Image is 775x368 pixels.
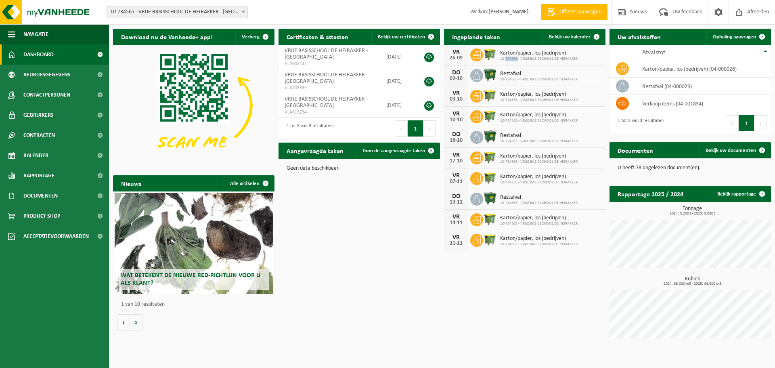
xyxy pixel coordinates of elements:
[636,95,771,112] td: verkoop items (04-001834)
[283,120,333,137] div: 1 tot 3 van 3 resultaten
[448,172,464,179] div: VR
[23,85,70,105] span: Contactpersonen
[500,194,578,201] span: Restafval
[500,50,578,57] span: Karton/papier, los (bedrijven)
[500,221,578,226] span: 10-734565 - VRIJE BASISSCHOOL DE HEIRAKKER
[448,158,464,164] div: 17-10
[711,186,770,202] a: Bekijk rapportage
[224,175,274,191] a: Alle artikelen
[448,214,464,220] div: VR
[121,302,270,307] p: 1 van 10 resultaten
[614,276,771,286] h3: Kubiek
[130,314,142,330] button: Volgende
[483,171,497,185] img: WB-1100-HPE-GN-50
[235,29,274,45] button: Verberg
[23,145,48,166] span: Kalender
[500,242,578,247] span: 10-734565 - VRIJE BASISSCHOOL DE HEIRAKKER
[121,272,260,286] span: Wat betekent de nieuwe RED-richtlijn voor u als klant?
[23,166,54,186] span: Rapportage
[448,49,464,55] div: VR
[614,212,771,216] span: 2024: 0,250 t - 2025: 0,080 t
[448,138,464,143] div: 16-10
[500,139,578,144] span: 10-734565 - VRIJE BASISSCHOOL DE HEIRAKKER
[483,150,497,164] img: WB-1100-HPE-GN-50
[500,77,578,82] span: 10-734565 - VRIJE BASISSCHOOL DE HEIRAKKER
[115,193,273,294] a: Wat betekent de nieuwe RED-richtlijn voor u als klant?
[448,193,464,200] div: DO
[408,120,423,137] button: 1
[500,71,578,77] span: Restafval
[23,24,48,44] span: Navigatie
[614,282,771,286] span: 2024: 66,000 m3 - 2025: 44,000 m3
[706,148,756,153] span: Bekijk uw documenten
[448,111,464,117] div: VR
[483,109,497,123] img: WB-1100-HPE-GN-50
[500,215,578,221] span: Karton/papier, los (bedrijven)
[500,174,578,180] span: Karton/papier, los (bedrijven)
[618,165,763,171] p: U heeft 78 ongelezen document(en).
[557,8,603,16] span: Offerte aanvragen
[23,206,60,226] span: Product Shop
[444,29,508,44] h2: Ingeplande taken
[642,49,665,56] span: Afvalstof
[483,68,497,82] img: WB-1100-HPE-GN-04
[380,45,416,69] td: [DATE]
[285,72,368,84] span: VRIJE BASISSCHOOL DE HEIRAKKER - [GEOGRAPHIC_DATA]
[279,143,352,158] h2: Aangevraagde taken
[285,85,374,91] span: VLA703539
[448,200,464,205] div: 13-11
[500,153,578,160] span: Karton/papier, los (bedrijven)
[500,132,578,139] span: Restafval
[23,226,89,246] span: Acceptatievoorwaarden
[542,29,605,45] a: Bekijk uw kalender
[500,57,578,61] span: 10-734565 - VRIJE BASISSCHOOL DE HEIRAKKER
[448,131,464,138] div: DO
[107,6,247,18] span: 10-734565 - VRIJE BASISSCHOOL DE HEIRAKKER - LEMBEKE
[500,160,578,164] span: 10-734565 - VRIJE BASISSCHOOL DE HEIRAKKER
[614,206,771,216] h3: Tonnage
[754,115,767,131] button: Next
[448,76,464,82] div: 02-10
[500,112,578,118] span: Karton/papier, los (bedrijven)
[500,201,578,206] span: 10-734565 - VRIJE BASISSCHOOL DE HEIRAKKER
[287,166,432,171] p: Geen data beschikbaar.
[117,314,130,330] button: Vorige
[488,9,529,15] strong: [PERSON_NAME]
[285,96,368,109] span: VRIJE BASISSCHOOL DE HEIRAKKER - [GEOGRAPHIC_DATA]
[500,180,578,185] span: 10-734565 - VRIJE BASISSCHOOL DE HEIRAKKER
[726,115,739,131] button: Previous
[23,65,71,85] span: Bedrijfsgegevens
[448,55,464,61] div: 26-09
[285,48,368,60] span: VRIJE BASISSCHOOL DE HEIRAKKER - [GEOGRAPHIC_DATA]
[448,152,464,158] div: VR
[483,233,497,246] img: WB-1100-HPE-GN-50
[739,115,754,131] button: 1
[378,34,425,40] span: Bekijk uw certificaten
[706,29,770,45] a: Ophaling aanvragen
[285,109,374,116] span: VLA613234
[448,220,464,226] div: 14-11
[483,191,497,205] img: WB-1100-HPE-GN-04
[448,90,464,97] div: VR
[610,29,669,44] h2: Uw afvalstoffen
[395,120,408,137] button: Previous
[380,69,416,93] td: [DATE]
[541,4,607,20] a: Offerte aanvragen
[448,97,464,102] div: 03-10
[285,61,374,67] span: VLA902131
[636,60,771,78] td: karton/papier, los (bedrijven) (04-000026)
[107,6,248,18] span: 10-734565 - VRIJE BASISSCHOOL DE HEIRAKKER - LEMBEKE
[483,47,497,61] img: WB-1100-HPE-GN-50
[380,93,416,118] td: [DATE]
[113,175,149,191] h2: Nieuws
[610,142,661,158] h2: Documenten
[23,125,55,145] span: Contracten
[356,143,439,159] a: Toon de aangevraagde taken
[423,120,436,137] button: Next
[610,186,691,202] h2: Rapportage 2025 / 2024
[483,212,497,226] img: WB-1100-HPE-GN-50
[113,29,221,44] h2: Download nu de Vanheede+ app!
[23,105,54,125] span: Gebruikers
[713,34,756,40] span: Ophaling aanvragen
[483,88,497,102] img: WB-1100-HPE-GN-50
